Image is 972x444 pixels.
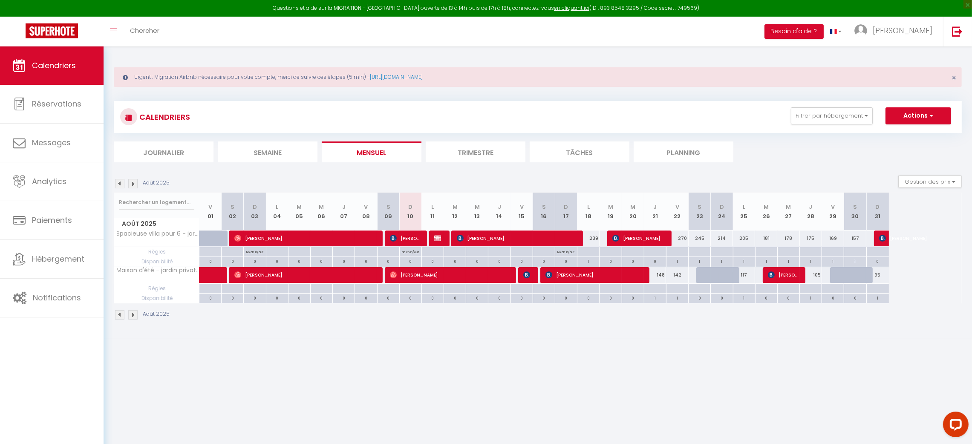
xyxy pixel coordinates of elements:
[952,72,956,83] span: ×
[666,257,688,265] div: 1
[764,203,769,211] abbr: M
[768,267,797,283] span: [PERSON_NAME]
[755,231,777,246] div: 181
[634,141,733,162] li: Planning
[711,231,733,246] div: 214
[32,176,66,187] span: Analytics
[555,257,577,265] div: 0
[32,98,81,109] span: Réservations
[542,203,546,211] abbr: S
[866,267,889,283] div: 95
[244,257,265,265] div: 0
[644,294,666,302] div: 1
[244,193,266,231] th: 03
[530,141,629,162] li: Tâches
[577,231,600,246] div: 239
[800,193,822,231] th: 28
[844,294,866,302] div: 0
[644,193,666,231] th: 21
[390,230,419,246] span: [PERSON_NAME]
[222,193,244,231] th: 02
[488,257,510,265] div: 0
[800,294,822,302] div: 1
[777,193,799,231] th: 27
[898,175,962,188] button: Gestion des prix
[143,179,170,187] p: Août 2025
[378,294,399,302] div: 0
[342,203,346,211] abbr: J
[421,193,444,231] th: 11
[555,294,577,302] div: 0
[32,137,71,148] span: Messages
[426,141,525,162] li: Trimestre
[511,257,533,265] div: 0
[733,231,755,246] div: 205
[612,230,664,246] span: [PERSON_NAME]
[475,203,480,211] abbr: M
[644,267,666,283] div: 148
[390,267,508,283] span: [PERSON_NAME]
[733,193,755,231] th: 25
[114,141,213,162] li: Journalier
[778,257,799,265] div: 1
[809,203,813,211] abbr: J
[333,193,355,231] th: 07
[675,203,679,211] abbr: V
[422,294,444,302] div: 0
[622,257,644,265] div: 0
[577,193,600,231] th: 18
[498,203,501,211] abbr: J
[355,257,377,265] div: 0
[311,294,332,302] div: 0
[764,24,824,39] button: Besoin d'aide ?
[644,257,666,265] div: 0
[831,203,835,211] abbr: V
[554,4,589,12] a: en cliquant ici
[114,284,199,293] span: Règles
[218,141,317,162] li: Semaine
[844,193,866,231] th: 30
[26,23,78,38] img: Super Booking
[488,193,511,231] th: 14
[577,294,599,302] div: 0
[844,257,866,265] div: 1
[355,294,377,302] div: 0
[114,294,199,303] span: Disponibilité
[873,25,932,36] span: [PERSON_NAME]
[32,60,76,71] span: Calendriers
[333,257,355,265] div: 0
[711,257,733,265] div: 1
[885,107,951,124] button: Actions
[114,257,199,266] span: Disponibilité
[936,408,972,444] iframe: LiveChat chat widget
[777,231,799,246] div: 178
[800,257,822,265] div: 1
[266,193,288,231] th: 04
[608,203,613,211] abbr: M
[199,294,221,302] div: 0
[119,195,194,210] input: Rechercher un logement...
[408,203,412,211] abbr: D
[266,257,288,265] div: 0
[32,254,84,264] span: Hébergement
[222,257,243,265] div: 0
[666,294,688,302] div: 1
[848,17,943,46] a: ... [PERSON_NAME]
[130,26,159,35] span: Chercher
[689,231,711,246] div: 245
[756,257,777,265] div: 1
[533,294,555,302] div: 0
[786,203,791,211] abbr: M
[199,257,221,265] div: 0
[266,294,288,302] div: 0
[434,230,441,246] span: [PERSON_NAME]
[555,193,577,231] th: 17
[600,193,622,231] th: 19
[246,247,263,255] p: No ch in/out
[114,218,199,230] span: Août 2025
[333,294,355,302] div: 0
[844,231,866,246] div: 157
[822,231,844,246] div: 169
[733,294,755,302] div: 1
[234,267,375,283] span: [PERSON_NAME]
